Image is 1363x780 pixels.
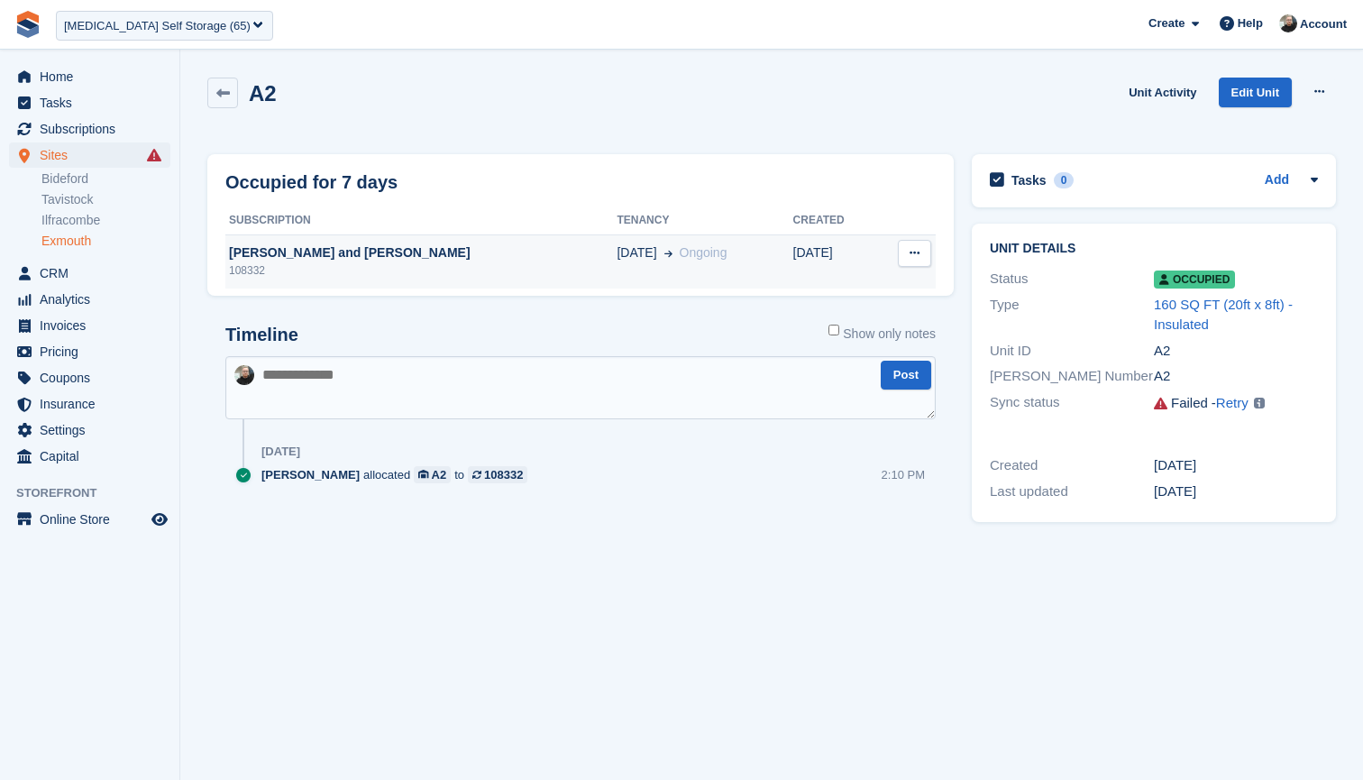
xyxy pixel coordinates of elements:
[882,466,925,483] div: 2:10 PM
[9,339,170,364] a: menu
[990,295,1154,335] div: Type
[617,243,656,262] span: [DATE]
[990,366,1154,387] div: [PERSON_NAME] Number
[680,245,727,260] span: Ongoing
[1254,398,1265,408] img: icon-info-grey-7440780725fd019a000dd9b08b2336e03edf1995a4989e88bcd33f0948082b44.svg
[1154,341,1318,362] div: A2
[990,242,1318,256] h2: Unit details
[249,81,277,106] h2: A2
[40,444,148,469] span: Capital
[261,466,360,483] span: [PERSON_NAME]
[225,206,617,235] th: Subscription
[261,445,300,459] div: [DATE]
[234,365,254,385] img: Tom Huddleston
[1300,15,1347,33] span: Account
[484,466,523,483] div: 108332
[1148,14,1185,32] span: Create
[9,444,170,469] a: menu
[225,262,617,279] div: 108332
[1154,366,1318,387] div: A2
[990,392,1154,415] div: Sync status
[40,339,148,364] span: Pricing
[41,170,170,188] a: Bideford
[432,466,447,483] div: A2
[1171,393,1208,414] div: Failed
[793,234,875,289] td: [DATE]
[16,484,179,502] span: Storefront
[1238,14,1263,32] span: Help
[9,142,170,168] a: menu
[1279,14,1297,32] img: Tom Huddleston
[9,287,170,312] a: menu
[9,365,170,390] a: menu
[147,148,161,162] i: Smart entry sync failures have occurred
[261,466,536,483] div: allocated to
[40,365,148,390] span: Coupons
[828,325,839,335] input: Show only notes
[1154,455,1318,476] div: [DATE]
[9,116,170,142] a: menu
[14,11,41,38] img: stora-icon-8386f47178a22dfd0bd8f6a31ec36ba5ce8667c1dd55bd0f319d3a0aa187defe.svg
[9,313,170,338] a: menu
[40,261,148,286] span: CRM
[40,418,148,443] span: Settings
[1054,172,1075,188] div: 0
[149,509,170,530] a: Preview store
[1154,271,1235,289] span: Occupied
[990,269,1154,289] div: Status
[990,482,1154,502] div: Last updated
[40,391,148,417] span: Insurance
[990,455,1154,476] div: Created
[40,116,148,142] span: Subscriptions
[40,142,148,168] span: Sites
[9,391,170,417] a: menu
[9,507,170,532] a: menu
[1154,482,1318,502] div: [DATE]
[225,325,298,345] h2: Timeline
[41,212,170,229] a: Ilfracombe
[1265,170,1289,191] a: Add
[41,191,170,208] a: Tavistock
[1154,297,1293,333] a: 160 SQ FT (20ft x 8ft) - Insulated
[1216,395,1249,410] a: Retry
[41,233,170,250] a: Exmouth
[40,313,148,338] span: Invoices
[9,90,170,115] a: menu
[40,287,148,312] span: Analytics
[617,206,792,235] th: Tenancy
[828,325,936,344] label: Show only notes
[9,261,170,286] a: menu
[1212,393,1249,414] span: -
[9,64,170,89] a: menu
[40,90,148,115] span: Tasks
[414,466,451,483] a: A2
[40,64,148,89] span: Home
[40,507,148,532] span: Online Store
[793,206,875,235] th: Created
[64,17,251,35] div: [MEDICAL_DATA] Self Storage (65)
[1219,78,1292,107] a: Edit Unit
[9,418,170,443] a: menu
[1121,78,1203,107] a: Unit Activity
[225,169,398,196] h2: Occupied for 7 days
[990,341,1154,362] div: Unit ID
[468,466,527,483] a: 108332
[881,361,931,390] button: Post
[1011,172,1047,188] h2: Tasks
[225,243,617,262] div: [PERSON_NAME] and [PERSON_NAME]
